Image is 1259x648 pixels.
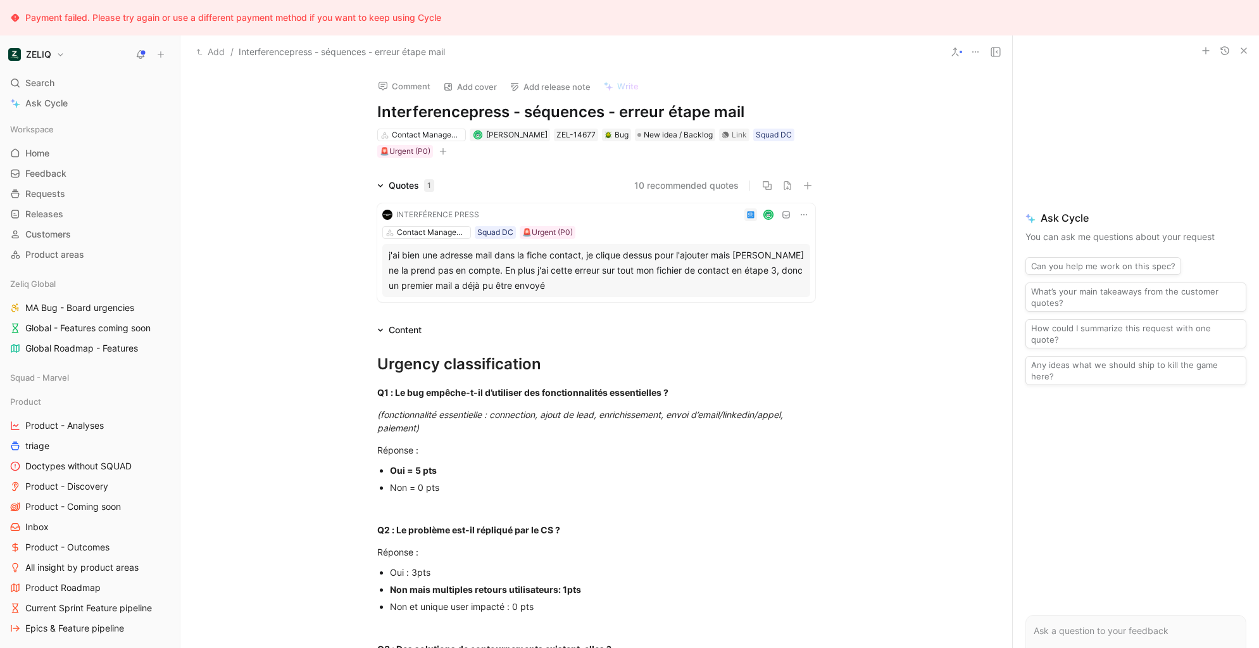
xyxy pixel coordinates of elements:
a: All insight by product areas [5,558,175,577]
a: Epics & Feature pipeline [5,619,175,638]
div: Non et unique user impacté : 0 pts [390,600,815,613]
a: Product areas [5,245,175,264]
div: Quotes [389,178,434,193]
div: New idea / Backlog [635,129,715,141]
span: Doctypes without SQUAD [25,460,132,473]
span: triage [25,440,49,452]
span: [PERSON_NAME] [486,130,548,139]
div: Squad DC [756,129,792,141]
span: Epics & Feature pipeline [25,622,124,635]
div: Urgency classification [377,353,815,376]
div: 1 [424,179,434,192]
span: Ask Cycle [1025,210,1246,226]
div: Content [372,322,427,338]
a: Requests [5,184,175,203]
a: Customers [5,225,175,244]
span: All insight by product areas [25,561,139,574]
em: (fonctionnalité essentielle : connection, ajout de lead, enrichissement, envoi d’email/linkedin/a... [377,409,786,433]
a: MA Bug - Board urgencies [5,298,175,317]
a: Doctypes without SQUAD [5,457,175,476]
div: Zeliq Global [5,274,175,293]
span: Interferencepress - séquences - erreur étape mail [239,44,445,60]
strong: Non mais multiples retours utilisateurs: 1pts [390,584,581,595]
span: Product - Coming soon [25,500,121,513]
a: Releases [5,205,175,224]
button: 10 recommended quotes [634,178,739,193]
a: Ask Cycle [5,94,175,113]
div: Réponse : [377,545,815,559]
a: triage [5,436,175,455]
span: Product [10,395,41,408]
span: Workspace [10,123,54,136]
div: 🪲Bug [602,129,631,141]
span: Squad - Marvel [10,371,69,384]
span: Home [25,147,49,160]
div: Squad - Marvel [5,368,175,391]
span: Product Roadmap [25,581,101,594]
button: Add release note [504,78,596,96]
button: How could I summarize this request with one quote? [1025,319,1246,348]
div: Contact Management [397,226,468,239]
button: Add [193,44,228,60]
span: Search [25,75,54,91]
button: What’s your main takeaways from the customer quotes? [1025,283,1246,312]
a: Home [5,144,175,163]
img: 🪲 [604,131,612,139]
div: Link [732,129,747,141]
div: 🚨Urgent (P0) [380,145,430,158]
div: Search [5,73,175,92]
a: Current Sprint Feature pipeline [5,599,175,618]
span: Global - Features coming soon [25,322,151,334]
button: Write [598,77,644,95]
span: Product - Analyses [25,419,104,432]
span: Feedback [25,167,66,180]
img: logo [382,210,392,220]
button: Add cover [437,78,503,96]
div: Zeliq GlobalMA Bug - Board urgenciesGlobal - Features coming soonGlobal Roadmap - Features [5,274,175,358]
a: Product - Coming soon [5,497,175,516]
a: Product - Outcomes [5,538,175,557]
span: Inbox [25,521,49,533]
h1: ZELIQ [26,49,51,60]
span: Write [617,80,639,92]
div: Réponse : [377,443,815,457]
span: New idea / Backlog [644,129,713,141]
span: / [230,44,234,60]
span: Zeliq Global [10,277,56,290]
a: Feedback [5,164,175,183]
div: Bug [604,129,629,141]
a: Global Roadmap - Features [5,339,175,358]
div: Oui : 3pts [390,566,815,579]
div: Non = 0 pts [390,481,815,494]
img: ZELIQ [8,48,21,61]
span: Requests [25,187,65,200]
div: j'ai bien une adresse mail dans la fiche contact, je clique dessus pour l'ajouter mais [PERSON_NA... [389,248,804,293]
span: MA Bug - Board urgencies [25,302,134,314]
div: Squad DC [477,226,513,239]
span: Product - Discovery [25,480,108,493]
button: Comment [372,77,436,95]
a: Product Roadmap [5,578,175,597]
strong: Q2 : Le problème est-il répliqué par le CS ? [377,524,560,535]
p: You can ask me questions about your request [1025,229,1246,245]
div: Content [389,322,422,338]
div: ZEL-14677 [556,129,596,141]
img: avatar [474,132,481,139]
button: Can you help me work on this spec? [1025,257,1181,275]
div: Product [5,392,175,411]
h1: Interferencepress - séquences - erreur étape mail [377,102,815,122]
div: Contact Management [392,129,463,141]
div: Squad - Marvel [5,368,175,387]
a: Inbox [5,518,175,537]
span: Ask Cycle [25,96,68,111]
strong: Oui = 5 pts [390,465,437,476]
span: Current Sprint Feature pipeline [25,602,152,614]
div: Workspace [5,120,175,139]
img: avatar [765,211,773,219]
div: Quotes1 [372,178,439,193]
button: ZELIQZELIQ [5,46,68,63]
strong: Q1 : Le bug empêche-t-il d’utiliser des fonctionnalités essentielles ? [377,387,668,398]
a: Product - Discovery [5,477,175,496]
a: Global - Features coming soon [5,319,175,338]
a: Product - Analyses [5,416,175,435]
